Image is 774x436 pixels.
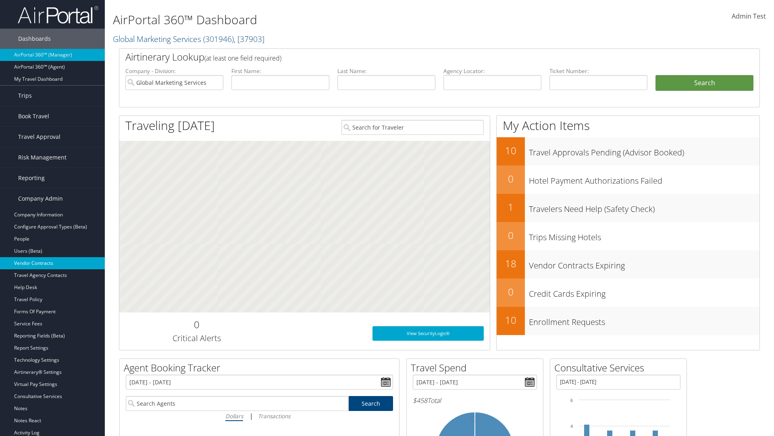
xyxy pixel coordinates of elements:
[497,228,525,242] h2: 0
[497,194,759,222] a: 1Travelers Need Help (Safety Check)
[570,398,573,403] tspan: 6
[497,172,525,186] h2: 0
[18,189,63,209] span: Company Admin
[570,424,573,429] tspan: 4
[231,67,329,75] label: First Name:
[529,171,759,187] h3: Hotel Payment Authorizations Failed
[497,137,759,166] a: 10Travel Approvals Pending (Advisor Booked)
[497,313,525,327] h2: 10
[497,250,759,279] a: 18Vendor Contracts Expiring
[497,144,525,157] h2: 10
[113,11,548,28] h1: AirPortal 360™ Dashboard
[411,361,543,375] h2: Travel Spend
[497,166,759,194] a: 0Hotel Payment Authorizations Failed
[125,117,215,134] h1: Traveling [DATE]
[529,199,759,215] h3: Travelers Need Help (Safety Check)
[413,396,537,405] h6: Total
[125,333,268,344] h3: Critical Alerts
[529,284,759,300] h3: Credit Cards Expiring
[18,147,67,168] span: Risk Management
[472,417,478,422] tspan: 0%
[497,257,525,270] h2: 18
[529,143,759,158] h3: Travel Approvals Pending (Advisor Booked)
[655,75,753,91] button: Search
[497,279,759,307] a: 0Credit Cards Expiring
[529,256,759,271] h3: Vendor Contracts Expiring
[549,67,647,75] label: Ticket Number:
[497,117,759,134] h1: My Action Items
[413,396,427,405] span: $458
[125,50,700,64] h2: Airtinerary Lookup
[126,396,348,411] input: Search Agents
[497,307,759,335] a: 10Enrollment Requests
[234,34,264,44] span: , [ 37903 ]
[203,34,234,44] span: ( 301946 )
[18,5,98,24] img: airportal-logo.png
[497,285,525,299] h2: 0
[126,411,393,421] div: |
[337,67,435,75] label: Last Name:
[18,127,60,147] span: Travel Approval
[125,318,268,331] h2: 0
[124,361,399,375] h2: Agent Booking Tracker
[443,67,541,75] label: Agency Locator:
[554,361,687,375] h2: Consultative Services
[529,312,759,328] h3: Enrollment Requests
[349,396,393,411] a: Search
[497,200,525,214] h2: 1
[18,168,45,188] span: Reporting
[258,412,290,420] i: Transactions
[732,4,766,29] a: Admin Test
[18,86,32,106] span: Trips
[125,67,223,75] label: Company - Division:
[204,54,281,63] span: (at least one field required)
[529,228,759,243] h3: Trips Missing Hotels
[372,326,484,341] a: View SecurityLogic®
[113,34,264,44] a: Global Marketing Services
[732,12,766,21] span: Admin Test
[497,222,759,250] a: 0Trips Missing Hotels
[18,106,49,126] span: Book Travel
[225,412,243,420] i: Dollars
[341,120,484,135] input: Search for Traveler
[18,29,51,49] span: Dashboards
